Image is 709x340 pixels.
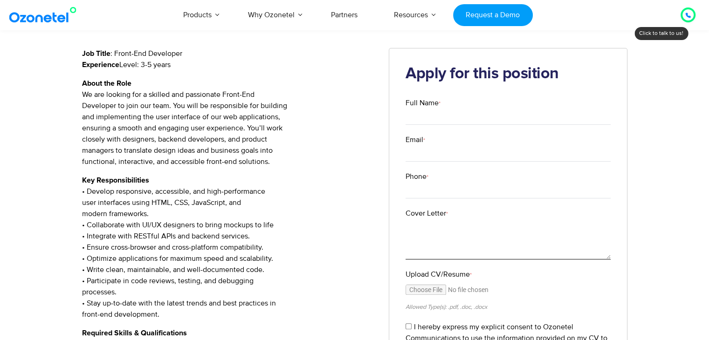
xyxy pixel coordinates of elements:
[82,61,119,68] strong: Experience
[406,65,611,83] h2: Apply for this position
[406,208,611,219] label: Cover Letter
[406,97,611,109] label: Full Name
[406,303,487,311] small: Allowed Type(s): .pdf, .doc, .docx
[82,177,149,184] strong: Key Responsibilities
[82,78,375,167] p: We are looking for a skilled and passionate Front-End Developer to join our team. You will be res...
[82,329,187,337] strong: Required Skills & Qualifications
[406,134,611,145] label: Email
[82,48,375,70] p: : Front-End Developer Level: 3-5 years
[82,175,375,320] p: • Develop responsive, accessible, and high-performance user interfaces using HTML, CSS, JavaScrip...
[406,269,611,280] label: Upload CV/Resume
[406,171,611,182] label: Phone
[82,80,131,87] strong: About the Role
[453,4,533,26] a: Request a Demo
[82,50,110,57] strong: Job Title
